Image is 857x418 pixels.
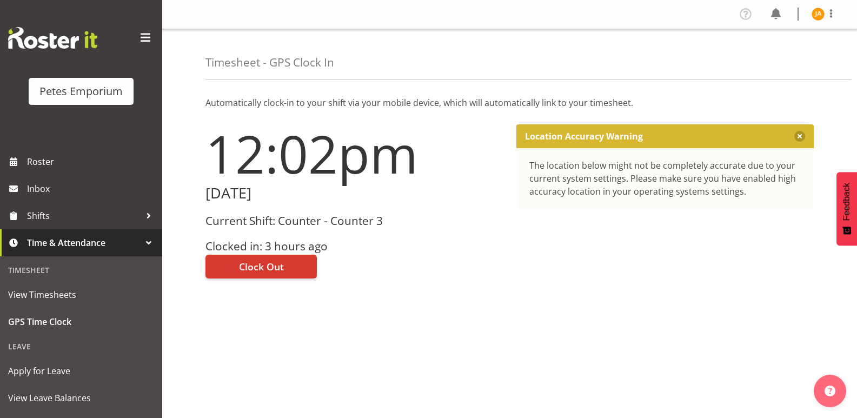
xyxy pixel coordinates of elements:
[39,83,123,99] div: Petes Emporium
[27,154,157,170] span: Roster
[27,208,141,224] span: Shifts
[239,260,284,274] span: Clock Out
[205,215,503,227] h3: Current Shift: Counter - Counter 3
[8,27,97,49] img: Rosterit website logo
[529,159,801,198] div: The location below might not be completely accurate due to your current system settings. Please m...
[205,255,317,278] button: Clock Out
[3,259,160,281] div: Timesheet
[842,183,852,221] span: Feedback
[205,240,503,253] h3: Clocked in: 3 hours ago
[3,384,160,412] a: View Leave Balances
[27,181,157,197] span: Inbox
[205,56,334,69] h4: Timesheet - GPS Clock In
[3,308,160,335] a: GPS Time Clock
[8,314,154,330] span: GPS Time Clock
[836,172,857,246] button: Feedback - Show survey
[812,8,825,21] img: jeseryl-armstrong10788.jpg
[8,363,154,379] span: Apply for Leave
[3,357,160,384] a: Apply for Leave
[3,281,160,308] a: View Timesheets
[525,131,643,142] p: Location Accuracy Warning
[794,131,805,142] button: Close message
[8,287,154,303] span: View Timesheets
[8,390,154,406] span: View Leave Balances
[205,124,503,183] h1: 12:02pm
[825,386,835,396] img: help-xxl-2.png
[205,185,503,202] h2: [DATE]
[3,335,160,357] div: Leave
[27,235,141,251] span: Time & Attendance
[205,96,814,109] p: Automatically clock-in to your shift via your mobile device, which will automatically link to you...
